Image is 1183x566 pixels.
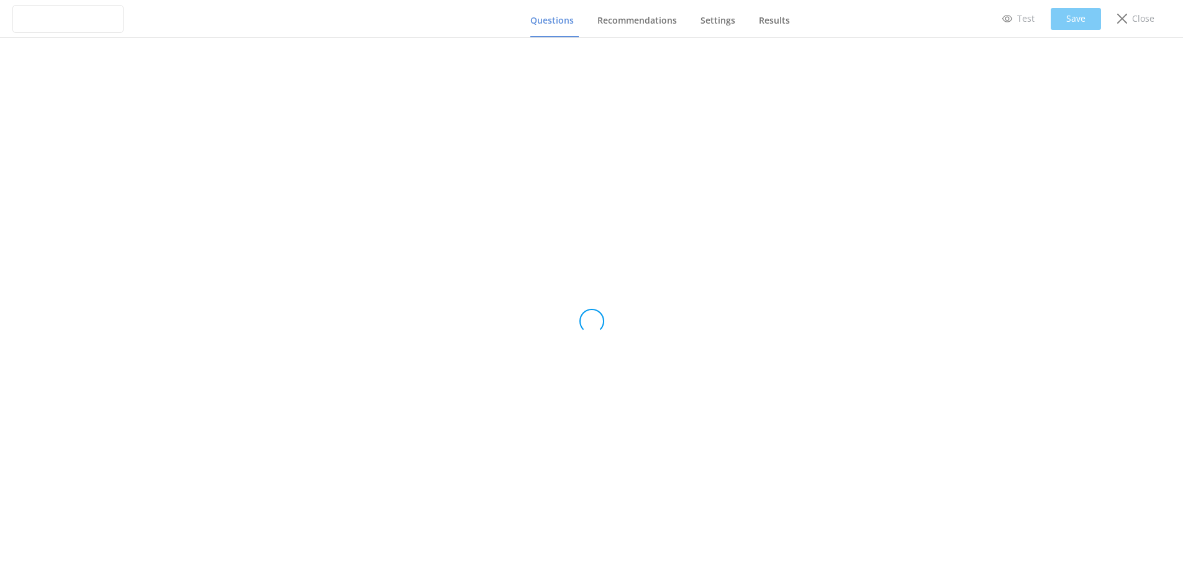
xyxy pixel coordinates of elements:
p: Close [1132,12,1154,25]
a: Test [994,8,1043,29]
span: Settings [700,14,735,27]
p: Test [1017,12,1035,25]
span: Results [759,14,790,27]
span: Recommendations [597,14,677,27]
span: Questions [530,14,574,27]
